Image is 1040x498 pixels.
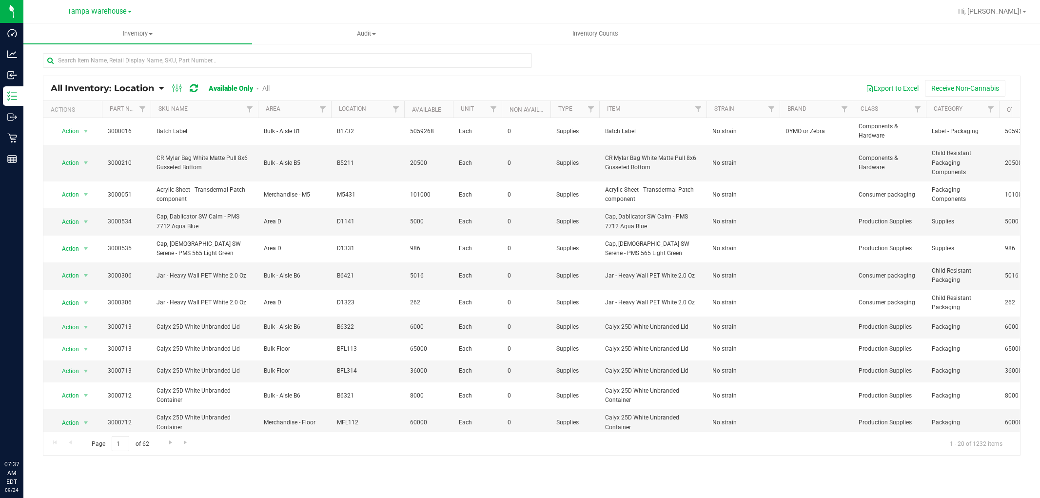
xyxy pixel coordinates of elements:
span: Each [459,391,496,400]
span: Each [459,217,496,226]
span: No strain [712,418,774,427]
span: B6322 [337,322,398,332]
span: Inventory [23,29,252,38]
span: 0 [508,217,545,226]
span: Calyx 25D White Unbranded Lid [157,366,252,376]
span: 1 - 20 of 1232 items [942,436,1010,451]
a: Category [934,105,962,112]
a: All [262,84,270,92]
span: No strain [712,322,774,332]
span: Calyx 25D White Unbranded Container [157,386,252,405]
span: Each [459,127,496,136]
span: select [80,342,92,356]
span: Production Supplies [859,322,920,332]
span: 986 [410,244,447,253]
span: Audit [253,29,480,38]
span: Each [459,159,496,168]
span: Action [53,342,79,356]
span: Page of 62 [83,436,157,451]
span: Each [459,271,496,280]
span: M5431 [337,190,398,199]
span: Cap, Dablicator SW Calm - PMS 7712 Aqua Blue [157,212,252,231]
a: Filter [583,101,599,118]
span: Child Resistant Packaging [932,294,993,312]
span: Calyx 25D White Unbranded Lid [157,322,252,332]
a: Go to the next page [163,436,177,449]
span: Supplies [556,217,593,226]
span: D1141 [337,217,398,226]
span: Packaging [932,391,993,400]
span: Bulk - Aisle B6 [264,271,325,280]
span: 0 [508,322,545,332]
span: BFL113 [337,344,398,354]
span: 3000713 [108,322,145,332]
span: Acrylic Sheet - Transdermal Patch component [157,185,252,204]
span: No strain [712,366,774,376]
span: 6000 [410,322,447,332]
span: Area D [264,244,325,253]
span: B6321 [337,391,398,400]
inline-svg: Retail [7,133,17,143]
span: select [80,156,92,170]
span: No strain [712,190,774,199]
span: 0 [508,271,545,280]
span: Calyx 25D White Unbranded Lid [157,344,252,354]
a: Qty [1007,106,1018,113]
span: D1323 [337,298,398,307]
span: No strain [712,344,774,354]
span: Bulk - Aisle B6 [264,391,325,400]
span: 3000712 [108,391,145,400]
inline-svg: Dashboard [7,28,17,38]
a: Class [861,105,878,112]
span: Production Supplies [859,344,920,354]
span: select [80,188,92,201]
span: No strain [712,298,774,307]
inline-svg: Inventory [7,91,17,101]
span: Batch Label [605,127,701,136]
span: Supplies [556,159,593,168]
span: Bulk - Aisle B1 [264,127,325,136]
a: Filter [837,101,853,118]
span: Components & Hardware [859,122,920,140]
span: 3000713 [108,366,145,376]
span: 5000 [410,217,447,226]
span: Packaging Components [932,185,993,204]
span: Action [53,215,79,229]
span: 0 [508,344,545,354]
a: Available [412,106,441,113]
span: Action [53,188,79,201]
span: 36000 [410,366,447,376]
span: select [80,124,92,138]
a: Item [607,105,620,112]
span: Supplies [556,344,593,354]
span: 5016 [410,271,447,280]
a: Go to the last page [179,436,193,449]
span: select [80,364,92,378]
span: Supplies [556,244,593,253]
span: 3000016 [108,127,145,136]
a: Available Only [209,84,253,92]
span: Production Supplies [859,391,920,400]
span: Cap, Dablicator SW Calm - PMS 7712 Aqua Blue [605,212,701,231]
span: Packaging [932,418,993,427]
span: Bulk - Aisle B6 [264,322,325,332]
span: select [80,320,92,334]
span: Calyx 25D White Unbranded Lid [605,322,701,332]
span: Supplies [556,418,593,427]
span: Jar - Heavy Wall PET White 2.0 Oz [157,298,252,307]
span: Action [53,156,79,170]
span: Supplies [556,366,593,376]
span: select [80,269,92,282]
span: Action [53,242,79,256]
a: Filter [315,101,331,118]
span: Jar - Heavy Wall PET White 2.0 Oz [157,271,252,280]
span: 60000 [410,418,447,427]
span: 20500 [410,159,447,168]
inline-svg: Inbound [7,70,17,80]
input: Search Item Name, Retail Display Name, SKU, Part Number... [43,53,532,68]
span: Components & Hardware [859,154,920,172]
span: Merchandise - M5 [264,190,325,199]
inline-svg: Reports [7,154,17,164]
span: select [80,389,92,402]
span: select [80,242,92,256]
